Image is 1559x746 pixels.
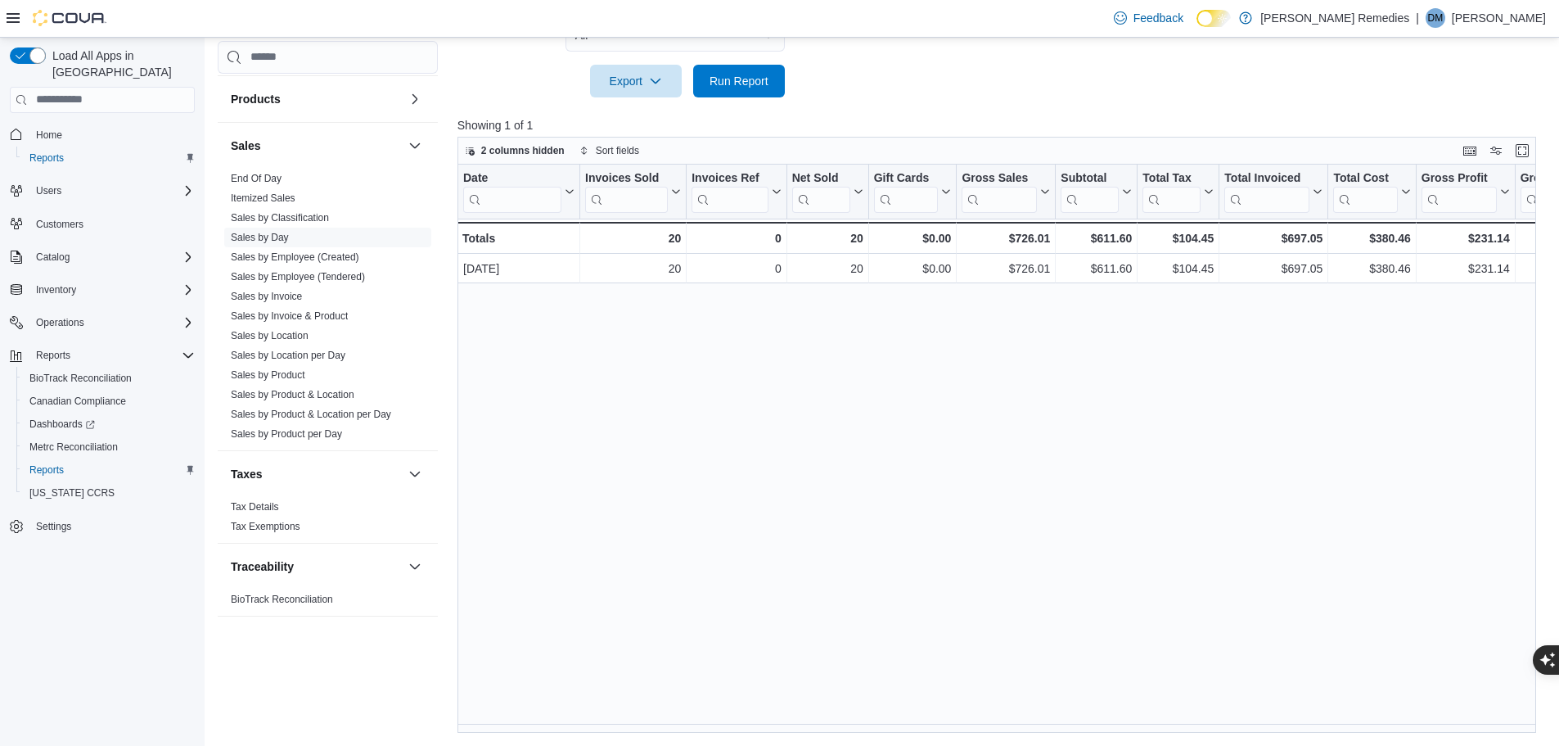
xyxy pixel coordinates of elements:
a: BioTrack Reconciliation [231,594,333,605]
span: Export [600,65,672,97]
button: Run Report [693,65,785,97]
div: 20 [792,259,863,278]
span: Run Report [710,73,768,89]
div: [DATE] [463,259,574,278]
button: Products [231,91,402,107]
a: End Of Day [231,173,282,184]
span: Canadian Compliance [29,395,126,408]
span: Washington CCRS [23,483,195,503]
button: Products [405,89,425,109]
div: 0 [692,259,781,278]
button: Customers [3,212,201,236]
span: Sales by Invoice [231,290,302,303]
div: Gross Sales [962,170,1037,186]
span: Reports [23,148,195,168]
button: Gift Cards [873,170,951,212]
div: Taxes [218,497,438,543]
div: 20 [791,228,863,248]
div: Total Cost [1333,170,1397,186]
div: $380.46 [1333,228,1410,248]
div: Total Invoiced [1224,170,1309,212]
button: Canadian Compliance [16,390,201,413]
div: Invoices Sold [585,170,668,212]
span: Sales by Employee (Tendered) [231,270,365,283]
button: [US_STATE] CCRS [16,482,201,504]
a: Sales by Day [231,232,289,243]
img: Cova [33,10,106,26]
div: Invoices Ref [692,170,768,212]
div: Traceability [218,590,438,616]
span: Reports [29,151,64,165]
div: $0.00 [874,259,952,278]
button: 2 columns hidden [458,141,571,161]
span: Customers [29,214,195,234]
a: Customers [29,215,90,234]
span: Home [36,129,62,142]
div: Total Invoiced [1224,170,1309,186]
button: Subtotal [1061,170,1132,212]
button: Total Invoiced [1224,170,1322,212]
div: $611.60 [1061,228,1132,248]
button: Reports [16,459,201,482]
span: Sales by Classification [231,211,329,224]
button: Keyboard shortcuts [1460,141,1480,161]
span: Reports [36,349,70,362]
p: [PERSON_NAME] Remedies [1260,8,1409,28]
span: Sales by Product per Day [231,427,342,441]
span: Sales by Invoice & Product [231,310,348,323]
button: Invoices Ref [692,170,781,212]
div: Gross Sales [962,170,1037,212]
h3: Sales [231,138,261,154]
div: Date [463,170,561,186]
div: Invoices Sold [585,170,668,186]
button: Users [3,179,201,202]
a: Metrc Reconciliation [23,437,124,457]
span: Sort fields [596,144,639,157]
span: Tax Exemptions [231,520,300,533]
span: Inventory [36,283,76,296]
div: 20 [585,259,681,278]
span: Sales by Day [231,231,289,244]
button: Traceability [405,557,425,576]
button: Metrc Reconciliation [16,436,201,459]
a: Sales by Product & Location [231,389,354,400]
a: Tax Exemptions [231,521,300,532]
div: Gross Profit [1422,170,1497,212]
button: Sort fields [573,141,646,161]
a: Sales by Employee (Created) [231,251,359,263]
button: Total Cost [1333,170,1410,212]
div: $611.60 [1061,259,1132,278]
button: Inventory [3,278,201,301]
button: Traceability [231,558,402,575]
h3: Taxes [231,466,263,482]
span: Metrc Reconciliation [29,441,118,454]
button: Reports [16,147,201,170]
a: Itemized Sales [231,192,295,204]
button: Taxes [231,466,402,482]
span: Reports [29,346,195,365]
span: Operations [29,313,195,332]
button: Catalog [29,247,76,267]
button: Taxes [405,464,425,484]
span: Sales by Product & Location [231,388,354,401]
div: $104.45 [1142,259,1214,278]
button: Enter fullscreen [1512,141,1532,161]
button: Display options [1486,141,1506,161]
a: Tax Details [231,501,279,513]
a: Settings [29,517,78,536]
button: Catalog [3,246,201,269]
a: Sales by Classification [231,212,329,224]
button: Operations [3,311,201,334]
span: Dashboards [29,418,95,431]
span: BioTrack Reconciliation [29,372,132,385]
input: Dark Mode [1196,10,1231,27]
div: Damon Mouss [1426,8,1445,28]
a: Canadian Compliance [23,391,133,411]
a: [US_STATE] CCRS [23,483,121,503]
button: Users [29,181,68,201]
button: Operations [29,313,91,332]
span: Sales by Product [231,368,305,382]
a: Dashboards [23,414,101,434]
span: BioTrack Reconciliation [23,368,195,388]
div: Total Cost [1333,170,1397,212]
